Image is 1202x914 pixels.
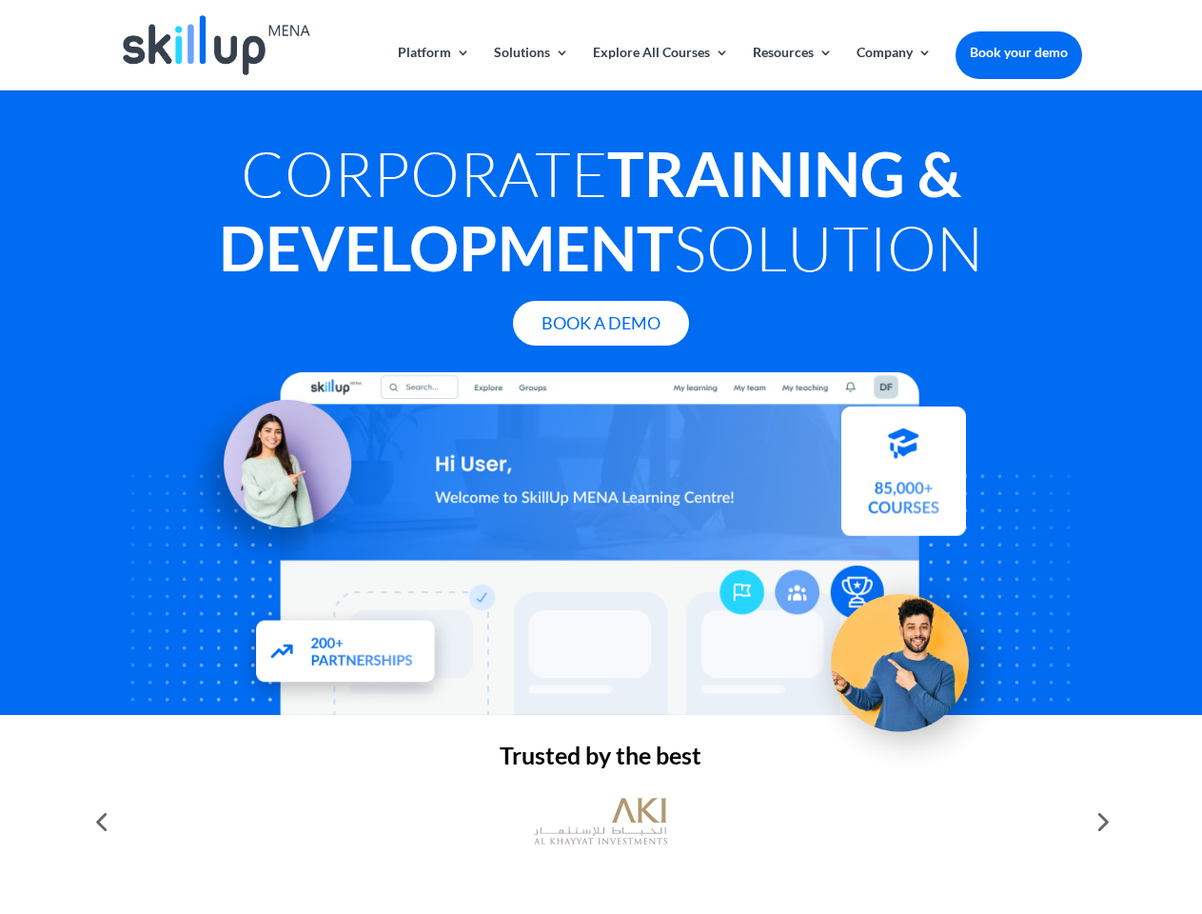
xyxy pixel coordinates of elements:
[534,788,667,855] img: al khayyat investments logo
[857,46,932,90] a: Company
[178,379,370,571] img: Learning Management Solution - SkillUp
[120,744,1081,777] h2: Trusted by the best
[803,554,1015,765] img: Upskill your workforce - SkillUp
[956,31,1082,73] a: Book your demo
[841,414,966,544] img: Courses library - SkillUp MENA
[123,15,309,75] img: Skillup Mena
[513,301,689,346] a: Book A Demo
[120,136,1081,294] h1: Corporate Solution
[494,46,569,90] a: Solutions
[236,602,457,705] img: Partners - SkillUp Mena
[219,136,961,285] strong: Training & Development
[398,46,470,90] a: Platform
[593,46,729,90] a: Explore All Courses
[753,46,833,90] a: Resources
